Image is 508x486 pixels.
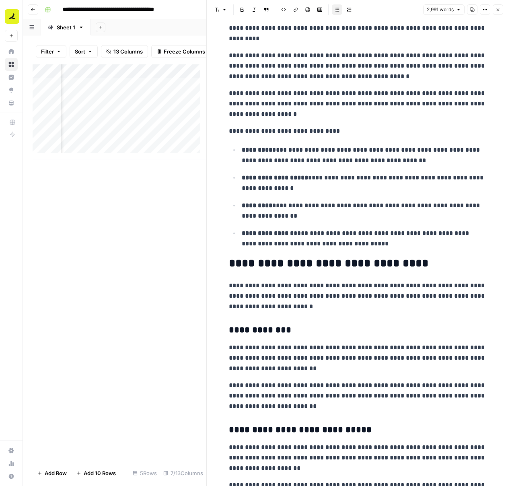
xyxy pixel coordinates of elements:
[160,467,206,480] div: 7/13 Columns
[5,9,19,24] img: Ramp Logo
[5,45,18,58] a: Home
[84,469,116,477] span: Add 10 Rows
[423,4,465,15] button: 2,991 words
[113,47,143,56] span: 13 Columns
[130,467,160,480] div: 5 Rows
[36,45,66,58] button: Filter
[5,457,18,470] a: Usage
[72,467,121,480] button: Add 10 Rows
[164,47,205,56] span: Freeze Columns
[5,58,18,71] a: Browse
[5,71,18,84] a: Insights
[427,6,454,13] span: 2,991 words
[45,469,67,477] span: Add Row
[57,23,75,31] div: Sheet 1
[41,47,54,56] span: Filter
[5,470,18,483] button: Help + Support
[33,467,72,480] button: Add Row
[70,45,98,58] button: Sort
[5,444,18,457] a: Settings
[5,84,18,97] a: Opportunities
[41,19,91,35] a: Sheet 1
[5,97,18,109] a: Your Data
[151,45,210,58] button: Freeze Columns
[101,45,148,58] button: 13 Columns
[5,6,18,27] button: Workspace: Ramp
[75,47,85,56] span: Sort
